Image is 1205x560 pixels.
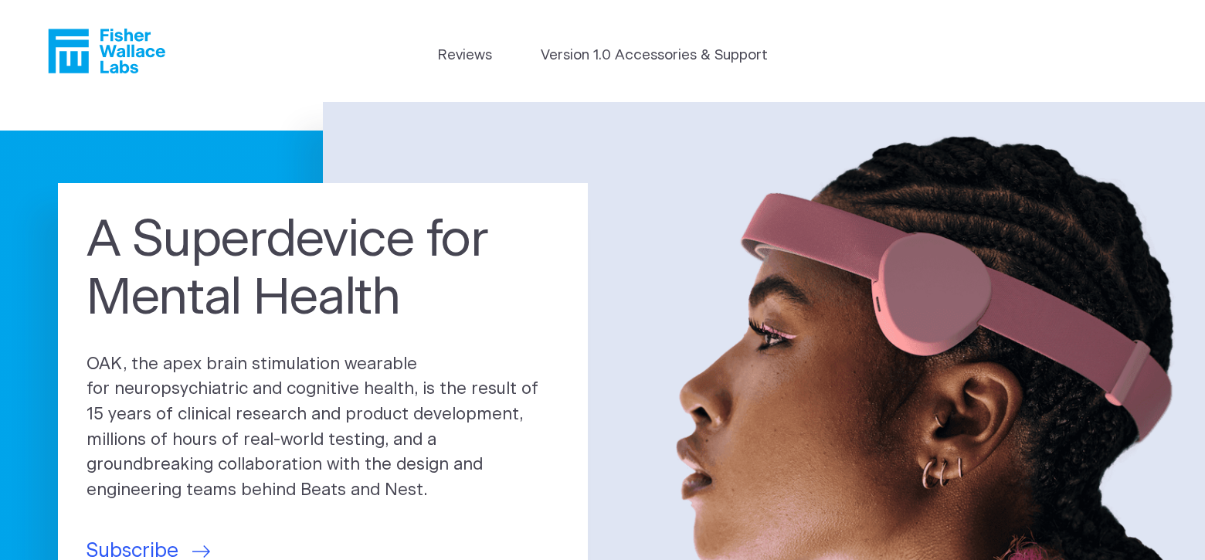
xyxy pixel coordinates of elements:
[87,212,560,328] h1: A Superdevice for Mental Health
[48,29,165,73] a: Fisher Wallace
[541,45,768,66] a: Version 1.0 Accessories & Support
[87,352,560,503] p: OAK, the apex brain stimulation wearable for neuropsychiatric and cognitive health, is the result...
[437,45,492,66] a: Reviews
